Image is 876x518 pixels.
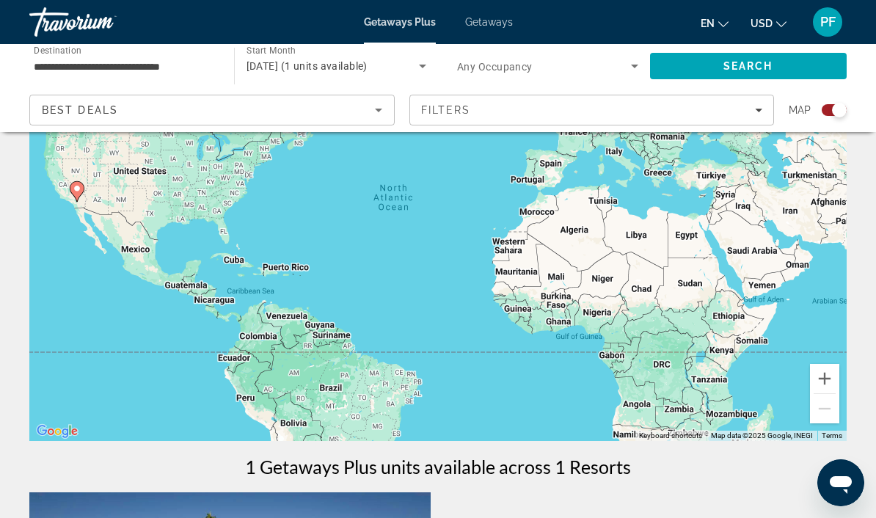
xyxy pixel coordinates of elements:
span: [DATE] (1 units available) [247,60,368,72]
span: en [701,18,715,29]
button: Keyboard shortcuts [639,431,702,441]
a: Getaways [465,16,513,28]
a: Getaways Plus [364,16,436,28]
span: USD [751,18,773,29]
button: Change currency [751,12,786,34]
a: Terms (opens in new tab) [822,431,842,439]
span: Any Occupancy [457,61,533,73]
span: PF [820,15,836,29]
span: Search [723,60,773,72]
button: Change language [701,12,729,34]
img: Google [33,422,81,441]
a: Travorium [29,3,176,41]
mat-select: Sort by [42,101,382,119]
span: Map [789,100,811,120]
input: Select destination [34,58,215,76]
button: Filters [409,95,775,125]
span: Start Month [247,45,296,56]
button: Search [650,53,847,79]
iframe: Button to launch messaging window [817,459,864,506]
a: Open this area in Google Maps (opens a new window) [33,422,81,441]
span: Destination [34,45,81,55]
button: User Menu [809,7,847,37]
span: Filters [421,104,471,116]
span: Best Deals [42,104,118,116]
h1: 1 Getaways Plus units available across 1 Resorts [245,456,631,478]
button: Zoom in [810,364,839,393]
span: Map data ©2025 Google, INEGI [711,431,813,439]
button: Zoom out [810,394,839,423]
